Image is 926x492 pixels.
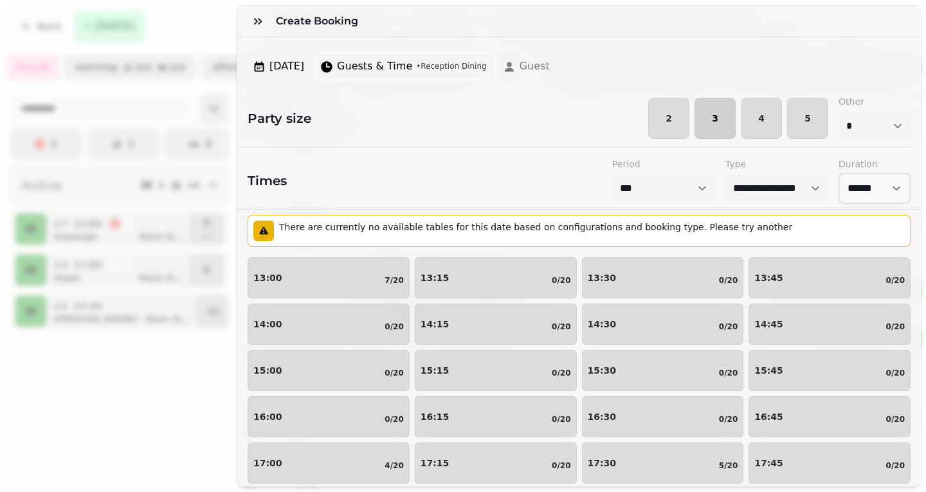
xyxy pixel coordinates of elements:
[276,14,363,29] h3: Create Booking
[253,320,282,329] p: 14:00
[269,59,304,74] span: [DATE]
[385,322,403,332] p: 0/20
[752,114,771,123] span: 4
[588,320,617,329] p: 14:30
[886,460,905,471] p: 0/20
[839,158,911,170] label: Duration
[415,396,577,437] button: 16:150/20
[754,273,783,282] p: 13:45
[582,304,744,345] button: 14:300/20
[552,322,570,332] p: 0/20
[253,459,282,468] p: 17:00
[248,257,410,298] button: 13:007/20
[253,273,282,282] p: 13:00
[749,396,911,437] button: 16:450/20
[741,98,782,139] button: 4
[552,275,570,286] p: 0/20
[421,412,449,421] p: 16:15
[798,114,817,123] span: 5
[582,257,744,298] button: 13:300/20
[839,95,911,108] label: Other
[886,322,905,332] p: 0/20
[421,366,449,375] p: 15:15
[279,221,797,233] p: There are currently no available tables for this date based on configurations and booking type. P...
[754,366,783,375] p: 15:45
[253,366,282,375] p: 15:00
[248,172,287,190] h2: Times
[582,442,744,484] button: 17:305/20
[385,460,403,471] p: 4/20
[719,414,738,424] p: 0/20
[612,158,715,170] label: Period
[705,114,725,123] span: 3
[648,98,689,139] button: 2
[415,304,577,345] button: 14:150/20
[754,320,783,329] p: 14:45
[749,304,911,345] button: 14:450/20
[248,442,410,484] button: 17:004/20
[248,350,410,391] button: 15:000/20
[415,442,577,484] button: 17:150/20
[421,320,449,329] p: 14:15
[886,275,905,286] p: 0/20
[552,368,570,378] p: 0/20
[421,273,449,282] p: 13:15
[385,275,403,286] p: 7/20
[385,414,403,424] p: 0/20
[415,350,577,391] button: 15:150/20
[749,257,911,298] button: 13:450/20
[552,414,570,424] p: 0/20
[694,98,736,139] button: 3
[588,273,617,282] p: 13:30
[588,366,617,375] p: 15:30
[886,414,905,424] p: 0/20
[725,158,828,170] label: Type
[719,368,738,378] p: 0/20
[719,322,738,332] p: 0/20
[415,257,577,298] button: 13:150/20
[749,442,911,484] button: 17:450/20
[416,61,486,71] span: • Reception Dining
[754,459,783,468] p: 17:45
[421,459,449,468] p: 17:15
[582,396,744,437] button: 16:300/20
[754,412,783,421] p: 16:45
[588,412,617,421] p: 16:30
[552,460,570,471] p: 0/20
[719,460,738,471] p: 5/20
[253,412,282,421] p: 16:00
[659,114,678,123] span: 2
[248,304,410,345] button: 14:000/20
[337,59,412,74] span: Guests & Time
[248,396,410,437] button: 16:000/20
[749,350,911,391] button: 15:450/20
[237,109,311,127] h2: Party size
[385,368,403,378] p: 0/20
[886,368,905,378] p: 0/20
[520,59,550,74] span: Guest
[582,350,744,391] button: 15:300/20
[719,275,738,286] p: 0/20
[787,98,828,139] button: 5
[588,459,617,468] p: 17:30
